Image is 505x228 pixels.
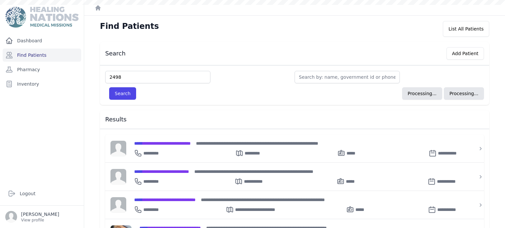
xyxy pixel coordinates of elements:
h1: Find Patients [100,21,159,31]
a: Find Patients [3,49,81,62]
button: Processing... [402,87,442,100]
button: Add Patient [446,47,484,60]
img: person-242608b1a05df3501eefc295dc1bc67a.jpg [110,169,126,185]
p: View profile [21,218,59,223]
a: [PERSON_NAME] View profile [5,211,79,223]
a: Dashboard [3,34,81,47]
h3: Results [105,115,484,123]
div: List All Patients [443,21,489,37]
img: person-242608b1a05df3501eefc295dc1bc67a.jpg [110,197,126,213]
button: Processing... [444,87,484,100]
a: Inventory [3,77,81,91]
img: person-242608b1a05df3501eefc295dc1bc67a.jpg [110,141,126,156]
a: Logout [5,187,79,200]
input: Find by: id [105,71,210,83]
img: Medical Missions EMR [5,7,78,28]
a: Pharmacy [3,63,81,76]
button: Search [109,87,136,100]
input: Search by: name, government id or phone [295,71,400,83]
h3: Search [105,50,126,57]
p: [PERSON_NAME] [21,211,59,218]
